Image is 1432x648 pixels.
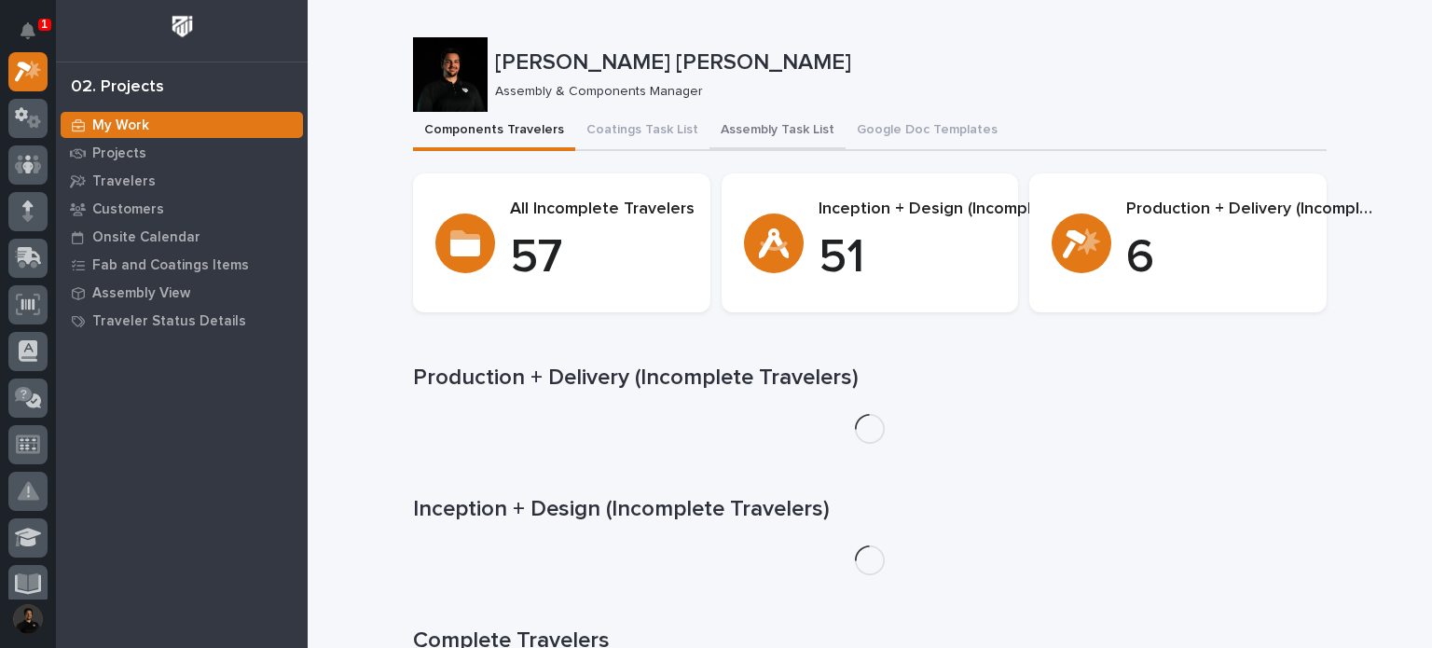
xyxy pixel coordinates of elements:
[92,201,164,218] p: Customers
[92,145,146,162] p: Projects
[819,230,1063,286] p: 51
[23,22,48,52] div: Notifications1
[165,9,200,44] img: Workspace Logo
[510,230,695,286] p: 57
[709,112,846,151] button: Assembly Task List
[510,200,695,220] p: All Incomplete Travelers
[56,251,308,279] a: Fab and Coatings Items
[846,112,1009,151] button: Google Doc Templates
[8,11,48,50] button: Notifications
[1126,200,1379,220] p: Production + Delivery (Incomplete)
[92,173,156,190] p: Travelers
[575,112,709,151] button: Coatings Task List
[92,229,200,246] p: Onsite Calendar
[413,365,1327,392] h1: Production + Delivery (Incomplete Travelers)
[56,139,308,167] a: Projects
[413,496,1327,523] h1: Inception + Design (Incomplete Travelers)
[413,112,575,151] button: Components Travelers
[56,195,308,223] a: Customers
[495,84,1312,100] p: Assembly & Components Manager
[56,167,308,195] a: Travelers
[56,279,308,307] a: Assembly View
[819,200,1063,220] p: Inception + Design (Incomplete)
[495,49,1319,76] p: [PERSON_NAME] [PERSON_NAME]
[71,77,164,98] div: 02. Projects
[41,18,48,31] p: 1
[8,600,48,639] button: users-avatar
[92,257,249,274] p: Fab and Coatings Items
[1126,230,1379,286] p: 6
[56,307,308,335] a: Traveler Status Details
[92,313,246,330] p: Traveler Status Details
[56,111,308,139] a: My Work
[92,117,149,134] p: My Work
[56,223,308,251] a: Onsite Calendar
[92,285,190,302] p: Assembly View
